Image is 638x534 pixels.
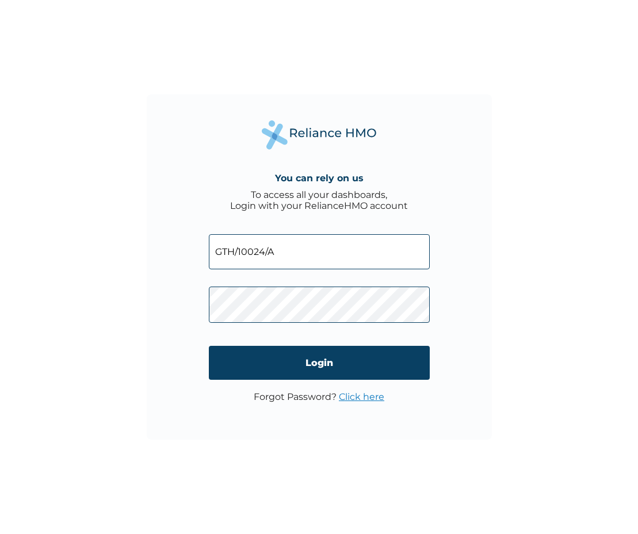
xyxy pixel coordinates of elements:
[230,189,408,211] div: To access all your dashboards, Login with your RelianceHMO account
[262,120,377,150] img: Reliance Health's Logo
[275,173,364,184] h4: You can rely on us
[209,346,430,380] input: Login
[339,391,384,402] a: Click here
[209,234,430,269] input: Email address or HMO ID
[254,391,384,402] p: Forgot Password?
